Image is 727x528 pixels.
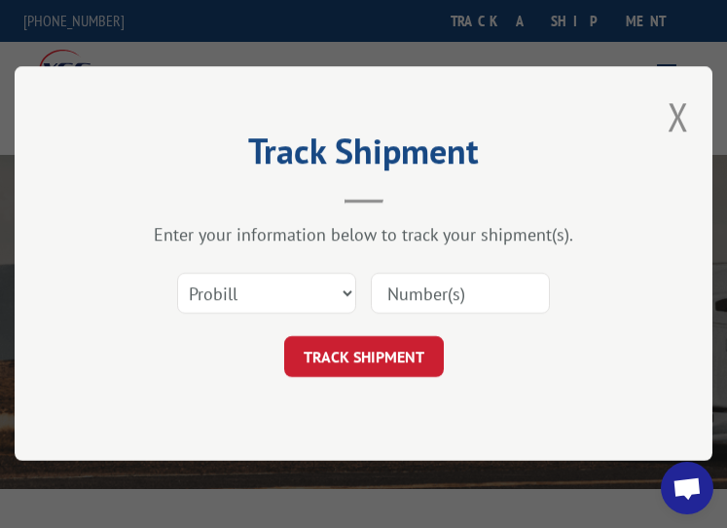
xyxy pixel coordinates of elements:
h2: Track Shipment [112,137,615,174]
div: Open chat [661,462,713,514]
div: Enter your information below to track your shipment(s). [112,224,615,246]
input: Number(s) [370,274,549,315]
button: Close modal [667,91,688,142]
button: TRACK SHIPMENT [283,337,443,378]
